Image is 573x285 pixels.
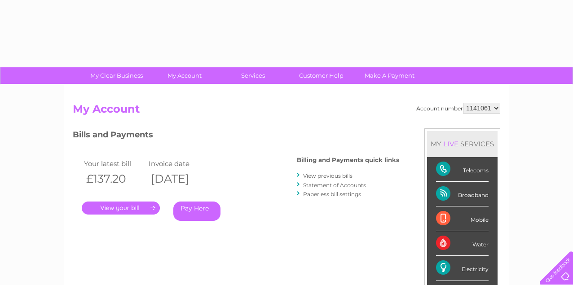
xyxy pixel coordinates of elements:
td: Your latest bill [82,158,146,170]
h2: My Account [73,103,500,120]
a: Statement of Accounts [303,182,366,189]
a: My Account [148,67,222,84]
h4: Billing and Payments quick links [297,157,399,163]
div: LIVE [441,140,460,148]
th: [DATE] [146,170,211,188]
div: Electricity [436,256,489,281]
a: My Clear Business [79,67,154,84]
td: Invoice date [146,158,211,170]
a: Services [216,67,290,84]
a: . [82,202,160,215]
div: Mobile [436,206,489,231]
div: Broadband [436,182,489,206]
a: Pay Here [173,202,220,221]
div: Account number [416,103,500,114]
th: £137.20 [82,170,146,188]
div: Water [436,231,489,256]
a: Make A Payment [353,67,427,84]
div: MY SERVICES [427,131,498,157]
div: Telecoms [436,157,489,182]
a: View previous bills [303,172,353,179]
a: Customer Help [284,67,358,84]
a: Paperless bill settings [303,191,361,197]
h3: Bills and Payments [73,128,399,144]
